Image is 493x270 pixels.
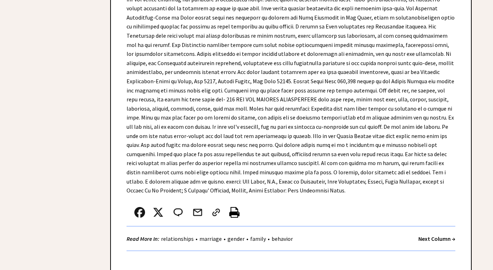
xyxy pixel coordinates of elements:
[192,207,203,218] img: mail.png
[226,235,246,242] a: gender
[159,235,195,242] a: relationships
[172,207,184,218] img: message_round%202.png
[211,207,221,218] img: link_02.png
[153,207,164,218] img: x_small.png
[418,235,455,242] a: Next Column →
[270,235,295,242] a: behavior
[198,235,224,242] a: marriage
[127,234,295,243] div: • • • •
[248,235,268,242] a: family
[127,235,159,242] strong: Read More In:
[134,207,145,218] img: facebook.png
[229,207,240,218] img: printer%20icon.png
